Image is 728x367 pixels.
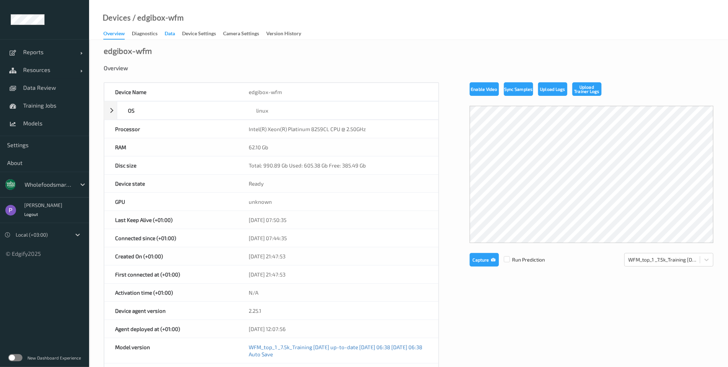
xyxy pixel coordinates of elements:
div: [DATE] 21:47:53 [238,265,438,283]
div: Processor [104,120,238,138]
div: First connected at (+01:00) [104,265,238,283]
div: Data [165,30,175,39]
div: 2.25.1 [238,302,438,320]
div: Agent deployed at (+01:00) [104,320,238,338]
div: RAM [104,138,238,156]
div: 62.10 Gb [238,138,438,156]
div: OS [117,102,246,119]
button: Sync Samples [504,82,533,96]
div: Last Keep Alive (+01:00) [104,211,238,229]
a: Data [165,29,182,39]
div: Disc size [104,156,238,174]
a: Devices [103,14,131,21]
a: Diagnostics [132,29,165,39]
div: Ready [238,175,438,192]
div: Overview [103,30,125,40]
div: [DATE] 12:07:56 [238,320,438,338]
div: OSlinux [104,101,439,120]
div: Total: 990.89 Gb Used: 605.38 Gb Free: 385.49 Gb [238,156,438,174]
div: Diagnostics [132,30,158,39]
div: Model version [104,338,238,363]
div: unknown [238,193,438,211]
a: WFM_top_1 _7.5k_Training [DATE] up-to-date [DATE] 06:38 [DATE] 06:38 Auto Save [249,344,422,357]
div: [DATE] 21:47:53 [238,247,438,265]
div: GPU [104,193,238,211]
div: Device Name [104,83,238,101]
div: Version History [266,30,301,39]
a: Overview [103,29,132,40]
a: Version History [266,29,308,39]
div: Connected since (+01:00) [104,229,238,247]
div: N/A [238,284,438,301]
div: Intel(R) Xeon(R) Platinum 8259CL CPU @ 2.50GHz [238,120,438,138]
button: Capture [470,253,499,267]
div: Overview [104,64,713,72]
span: Run Prediction [499,256,545,263]
a: Device Settings [182,29,223,39]
button: Enable Video [470,82,499,96]
div: edgibox-wfm [238,83,438,101]
div: Activation time (+01:00) [104,284,238,301]
div: Device state [104,175,238,192]
button: Upload Trainer Logs [572,82,601,96]
div: [DATE] 07:50:35 [238,211,438,229]
div: linux [246,102,438,119]
button: Upload Logs [538,82,567,96]
a: Camera Settings [223,29,266,39]
div: Device agent version [104,302,238,320]
div: Device Settings [182,30,216,39]
div: edgibox-wfm [104,47,152,54]
div: [DATE] 07:44:35 [238,229,438,247]
div: / edgibox-wfm [131,14,184,21]
div: Created On (+01:00) [104,247,238,265]
div: Camera Settings [223,30,259,39]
